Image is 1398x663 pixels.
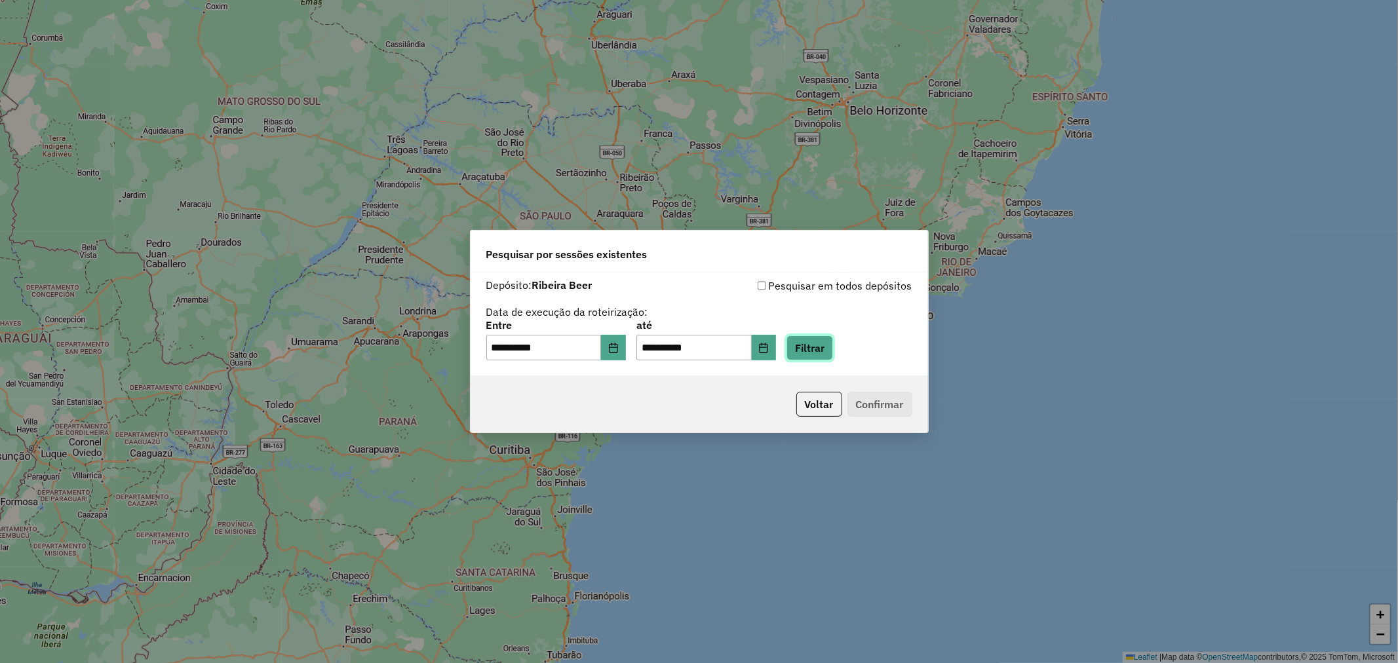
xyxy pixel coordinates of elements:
[699,278,912,294] div: Pesquisar em todos depósitos
[532,278,592,292] strong: Ribeira Beer
[486,304,648,320] label: Data de execução da roteirização:
[752,335,777,361] button: Choose Date
[636,317,776,333] label: até
[486,246,648,262] span: Pesquisar por sessões existentes
[786,335,833,360] button: Filtrar
[486,277,592,293] label: Depósito:
[796,392,842,417] button: Voltar
[601,335,626,361] button: Choose Date
[486,317,626,333] label: Entre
